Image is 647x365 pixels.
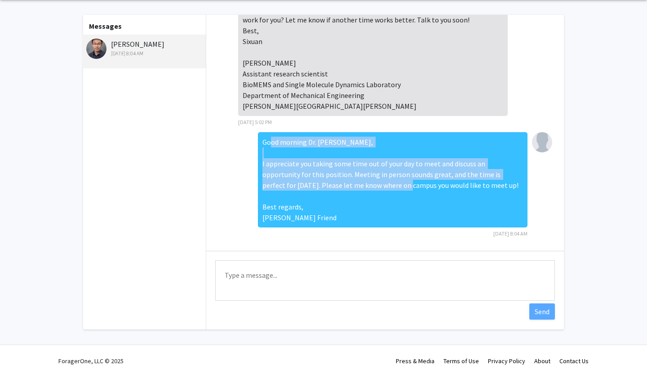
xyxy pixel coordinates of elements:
a: About [534,357,550,365]
img: Isley Friend [532,132,552,152]
span: [DATE] 5:02 PM [238,119,272,125]
div: Good morning Dr. [PERSON_NAME], I appreciate you taking some time out of your day to meet and dis... [258,132,527,227]
a: Privacy Policy [488,357,525,365]
textarea: Message [215,260,555,301]
b: Messages [89,22,122,31]
a: Press & Media [396,357,434,365]
img: Sixuan Li [86,39,106,59]
a: Terms of Use [443,357,479,365]
div: [DATE] 8:04 AM [86,49,204,58]
button: Send [529,303,555,320]
iframe: Chat [7,325,38,358]
a: Contact Us [559,357,589,365]
div: [PERSON_NAME] [86,39,204,58]
span: [DATE] 8:04 AM [493,230,527,237]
